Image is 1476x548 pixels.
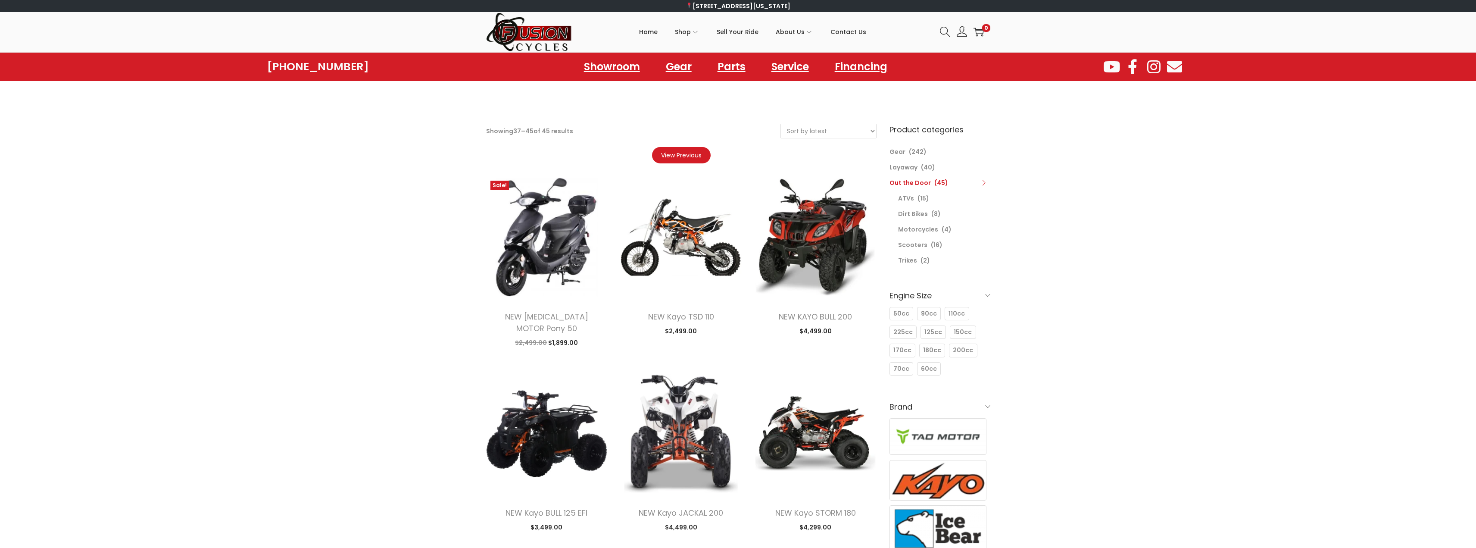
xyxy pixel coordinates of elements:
span: (2) [921,256,930,265]
span: 180cc [923,346,941,355]
a: NEW Kayo JACKAL 200 [639,507,723,518]
img: 📍 [686,3,692,9]
h6: Brand [889,397,990,417]
span: 200cc [953,346,973,355]
a: Dirt Bikes [898,210,928,218]
span: (16) [931,241,942,249]
a: Trikes [898,256,917,265]
nav: Menu [575,57,896,77]
img: Woostify retina logo [486,12,572,52]
a: Out the Door [889,178,931,187]
span: 2,499.00 [665,327,697,335]
span: 170cc [893,346,911,355]
span: (8) [931,210,941,218]
span: Home [639,21,658,43]
span: 150cc [954,328,972,337]
nav: Primary navigation [572,13,933,51]
h6: Product categories [889,124,990,135]
span: $ [799,327,803,335]
span: 60cc [921,364,937,373]
span: About Us [776,21,805,43]
a: Service [763,57,818,77]
span: (242) [909,147,927,156]
span: 90cc [921,309,937,318]
a: NEW Kayo TSD 110 [648,311,714,322]
span: (4) [942,225,952,234]
a: NEW [MEDICAL_DATA] MOTOR Pony 50 [505,311,588,334]
button: View Previous [652,147,711,163]
span: 2,499.00 [515,338,547,347]
span: 37 [513,127,521,135]
a: [STREET_ADDRESS][US_STATE] [686,2,790,10]
span: $ [515,338,519,347]
span: 4,299.00 [799,523,831,532]
span: 110cc [949,309,965,318]
a: Gear [657,57,700,77]
a: Scooters [898,241,927,249]
a: Sell Your Ride [717,13,758,51]
span: View Previous [661,151,702,160]
a: 0 [974,27,984,37]
span: 3,499.00 [530,523,562,532]
img: Tao Motor [890,419,986,454]
a: Home [639,13,658,51]
a: About Us [776,13,813,51]
span: (45) [934,178,948,187]
a: NEW KAYO BULL 200 [779,311,852,322]
p: Showing – of 45 results [486,125,573,137]
a: Motorcycles [898,225,938,234]
span: $ [665,327,669,335]
a: ATVs [898,194,914,203]
h6: Engine Size [889,285,990,306]
span: (15) [917,194,929,203]
span: $ [799,523,803,532]
span: 45 [525,127,534,135]
span: 4,499.00 [799,327,832,335]
span: $ [530,523,534,532]
span: Sell Your Ride [717,21,758,43]
img: Kayo [890,460,986,500]
a: Shop [675,13,699,51]
span: Shop [675,21,691,43]
span: 1,899.00 [548,338,578,347]
select: Shop order [781,124,876,138]
span: (40) [921,163,935,172]
span: 4,499.00 [665,523,697,532]
img: Product image [620,176,742,298]
a: Contact Us [830,13,866,51]
span: $ [548,338,552,347]
a: Gear [889,147,905,156]
span: $ [665,523,669,532]
a: NEW Kayo BULL 125 EFI [506,507,587,518]
span: 125cc [924,328,942,337]
a: Showroom [575,57,649,77]
span: 225cc [893,328,913,337]
span: Contact Us [830,21,866,43]
span: 70cc [893,364,909,373]
a: Financing [826,57,896,77]
a: Layaway [889,163,917,172]
a: NEW Kayo STORM 180 [775,507,856,518]
span: 50cc [893,309,909,318]
a: [PHONE_NUMBER] [267,61,369,73]
a: Parts [709,57,754,77]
